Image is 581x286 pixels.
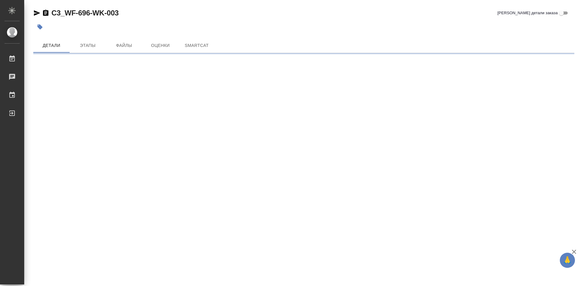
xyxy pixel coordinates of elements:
[37,42,66,49] span: Детали
[73,42,102,49] span: Этапы
[51,9,119,17] a: C3_WF-696-WK-003
[560,253,575,268] button: 🙏
[33,9,41,17] button: Скопировать ссылку для ЯМессенджера
[33,20,47,34] button: Добавить тэг
[146,42,175,49] span: Оценки
[497,10,558,16] span: [PERSON_NAME] детали заказа
[182,42,211,49] span: SmartCat
[562,254,573,267] span: 🙏
[110,42,139,49] span: Файлы
[42,9,49,17] button: Скопировать ссылку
